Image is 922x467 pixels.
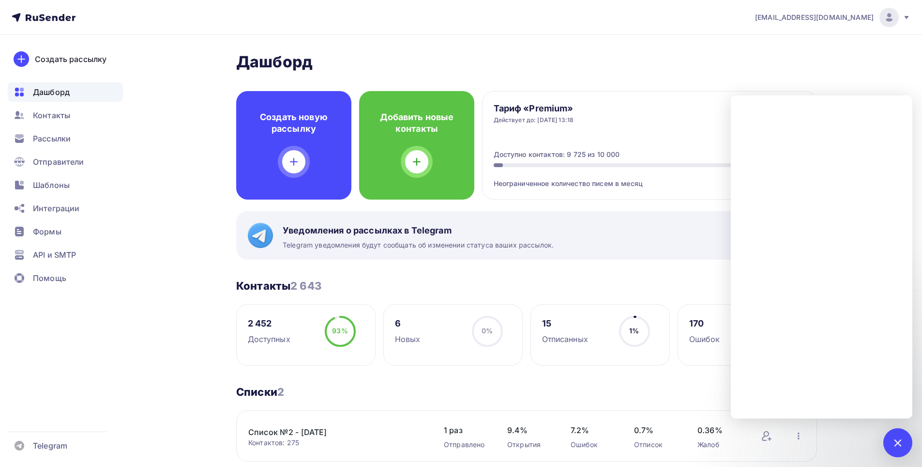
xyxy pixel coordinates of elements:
div: 2 452 [248,318,290,329]
span: Помощь [33,272,66,284]
div: Жалоб [697,440,741,450]
span: Telegram уведомления будут сообщать об изменении статуса ваших рассылок. [283,240,554,250]
a: Формы [8,222,123,241]
div: Ошибок [689,333,720,345]
a: [EMAIL_ADDRESS][DOMAIN_NAME] [755,8,910,27]
div: Новых [395,333,421,345]
div: Доступных [248,333,290,345]
span: 1% [629,327,639,335]
span: Дашборд [33,86,70,98]
a: Контакты [8,106,123,125]
a: Рассылки [8,129,123,148]
div: Отправлено [444,440,488,450]
span: Интеграции [33,202,79,214]
span: Формы [33,226,61,237]
div: Отписок [634,440,678,450]
div: 170 [689,318,720,329]
span: 9.4% [507,424,551,436]
h3: Списки [236,385,284,399]
span: 93% [332,327,348,335]
a: Список №2 - [DATE] [248,426,413,438]
div: Контактов: 275 [248,438,424,448]
div: Доступно контактов: 9 725 из 10 000 [494,150,620,159]
div: 15 [542,318,588,329]
h3: Контакты [236,279,321,293]
div: Неограниченное количество писем в месяц [494,167,806,188]
div: Создать рассылку [35,53,106,65]
div: Отписанных [542,333,588,345]
span: [EMAIL_ADDRESS][DOMAIN_NAME] [755,13,874,22]
h4: Добавить новые контакты [375,111,459,135]
span: Рассылки [33,133,71,144]
span: Шаблоны [33,179,70,191]
h4: Тариф «Premium» [494,103,574,114]
div: Действует до: [DATE] 13:18 [494,116,574,124]
a: Дашборд [8,82,123,102]
span: 0.7% [634,424,678,436]
span: 7.2% [571,424,615,436]
span: 0% [482,327,493,335]
a: Отправители [8,152,123,171]
span: Уведомления о рассылках в Telegram [283,225,554,236]
h2: Дашборд [236,52,817,72]
span: 0.36% [697,424,741,436]
span: Контакты [33,109,70,121]
span: Отправители [33,156,84,168]
div: Ошибок [571,440,615,450]
div: 6 [395,318,421,329]
span: 2 643 [290,280,321,292]
span: API и SMTP [33,249,76,261]
span: 1 раз [444,424,488,436]
a: Шаблоны [8,175,123,195]
span: Telegram [33,440,67,451]
span: 2 [277,386,284,398]
div: Открытия [507,440,551,450]
h4: Создать новую рассылку [252,111,336,135]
